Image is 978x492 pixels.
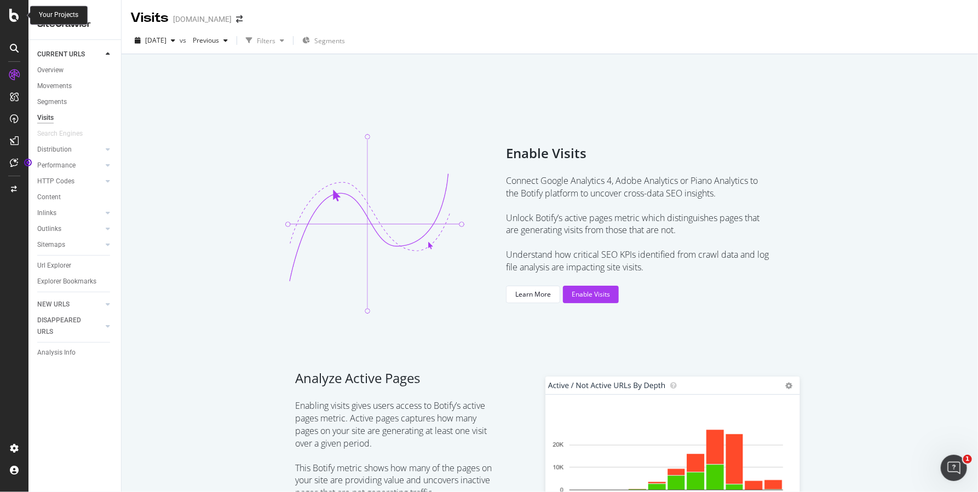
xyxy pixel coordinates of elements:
span: Previous [188,36,219,45]
span: 1 [963,455,972,464]
div: Performance [37,160,76,171]
span: Enable Visits [506,144,769,163]
div: HTTP Codes [37,176,74,187]
div: [DOMAIN_NAME] [173,14,232,25]
iframe: Intercom live chat [941,455,967,481]
span: Unlock Botify’s active pages metric which distinguishes pages that are generating visits from tho... [506,212,769,237]
a: Search Engines [37,128,94,140]
div: CURRENT URLS [37,49,85,60]
span: vs [180,36,188,45]
button: Filters [241,32,289,49]
div: Enable Visits [572,290,610,299]
span: Understand how critical SEO KPIs identified from crawl data and log file analysis are impacting s... [506,248,769,274]
div: Filters [257,36,275,45]
a: Inlinks [37,207,102,219]
a: Explorer Bookmarks [37,276,113,287]
div: Content [37,192,61,203]
span: Analyze Active Pages [296,369,496,387]
div: Your Projects [39,10,78,20]
span: Segments [314,36,345,45]
div: Explorer Bookmarks [37,276,96,287]
a: Overview [37,65,113,76]
div: Movements [37,80,72,92]
div: Segments [37,96,67,108]
a: Url Explorer [37,260,113,271]
img: visits [275,124,474,323]
a: Movements [37,80,113,92]
div: Learn More [515,290,551,299]
div: Visits [37,112,54,124]
a: Visits [37,112,65,124]
a: DISAPPEARED URLS [37,315,102,338]
a: Analysis Info [37,347,113,358]
a: HTTP Codes [37,176,102,187]
a: CURRENT URLS [37,49,102,60]
a: Performance [37,160,102,171]
button: Enable Visits [563,286,619,303]
div: Overview [37,65,64,76]
div: Analysis Info [37,347,76,358]
div: Tooltip anchor [23,158,33,167]
span: Enabling visits gives users access to Botify’s active pages metric. Active pages captures how man... [296,400,496,449]
div: Sitemaps [37,239,65,251]
div: NEW URLS [37,299,70,310]
div: Visits [130,9,169,27]
a: Segments [37,96,113,108]
div: Url Explorer [37,260,71,271]
button: Learn More [506,286,560,303]
div: arrow-right-arrow-left [236,15,243,23]
div: Distribution [37,144,72,155]
a: Content [37,192,113,203]
div: DISAPPEARED URLS [37,315,93,338]
button: Segments [298,32,349,49]
button: [DATE] [130,32,180,49]
div: Search Engines [37,128,83,140]
a: Sitemaps [37,239,102,251]
button: Previous [188,32,232,49]
span: 2025 Aug. 31st [145,36,166,45]
div: Inlinks [37,207,56,219]
a: Outlinks [37,223,102,235]
a: NEW URLS [37,299,102,310]
a: Distribution [37,144,102,155]
span: Connect Google Analytics 4, Adobe Analytics or Piano Analytics to the Botify platform to uncover ... [506,175,769,200]
div: Outlinks [37,223,61,235]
